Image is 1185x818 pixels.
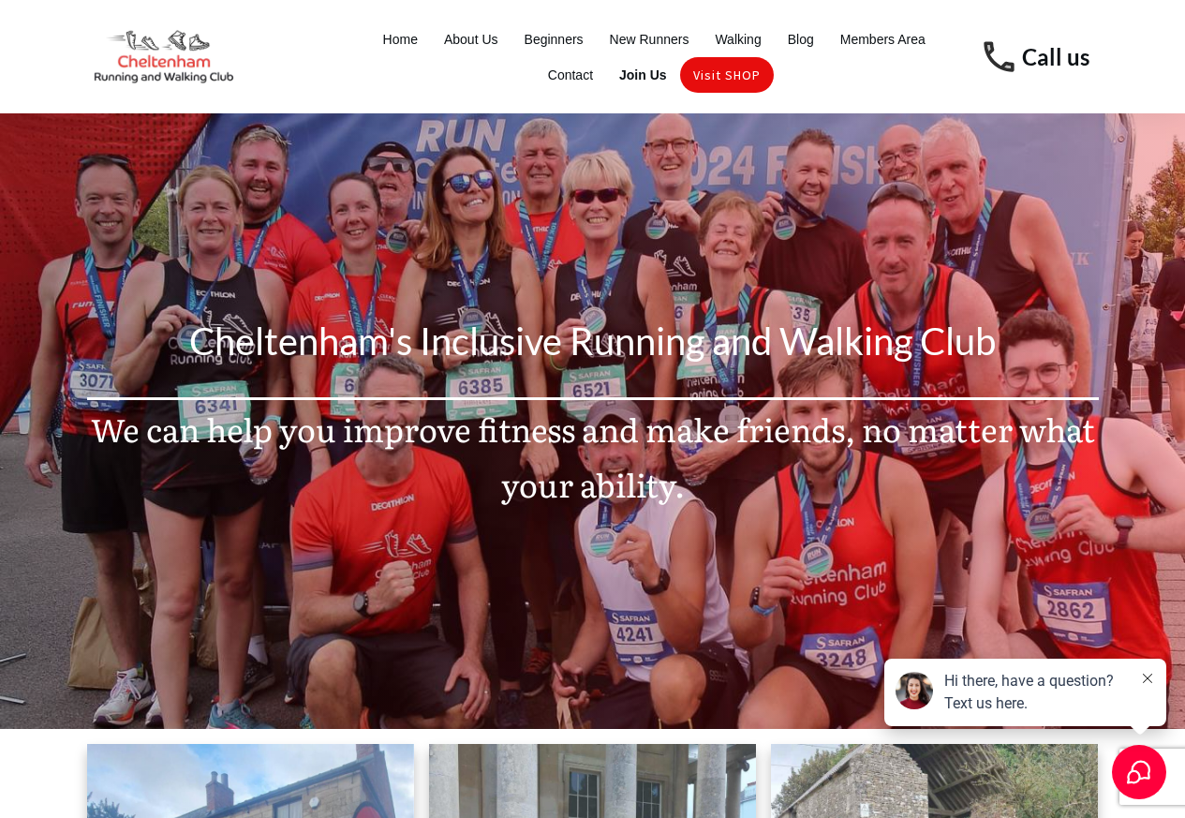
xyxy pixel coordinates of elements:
a: About Us [444,26,498,52]
a: Walking [715,26,761,52]
p: We can help you improve fitness and make friends, no matter what your ability. [88,401,1098,535]
a: Home [383,26,418,52]
img: Cheltenham Running and Walking Club Logo [87,26,241,87]
a: Call us [1022,43,1089,70]
a: Beginners [525,26,584,52]
a: New Runners [610,26,689,52]
a: Blog [788,26,814,52]
p: Cheltenham's Inclusive Running and Walking Club [88,308,1098,396]
a: Contact [548,62,593,88]
a: Visit SHOP [693,62,761,88]
a: Members Area [840,26,926,52]
a: Join Us [619,62,667,88]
